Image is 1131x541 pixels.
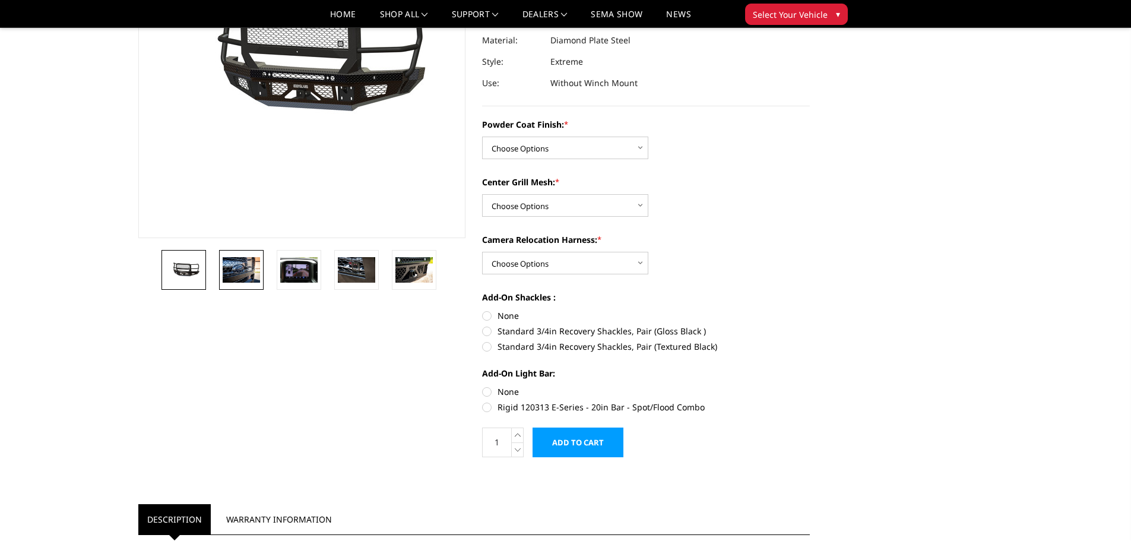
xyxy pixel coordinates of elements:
label: Camera Relocation Harness: [482,233,810,246]
dt: Style: [482,51,541,72]
label: Standard 3/4in Recovery Shackles, Pair (Textured Black) [482,340,810,353]
img: 2023-2025 Ford F450-550 - FT Series - Extreme Front Bumper [338,257,375,282]
label: Standard 3/4in Recovery Shackles, Pair (Gloss Black ) [482,325,810,337]
a: Description [138,504,211,534]
label: Center Grill Mesh: [482,176,810,188]
span: ▾ [836,8,840,20]
img: 2023-2025 Ford F450-550 - FT Series - Extreme Front Bumper [165,261,202,279]
img: Clear View Camera: Relocate your front camera and keep the functionality completely. [280,257,318,282]
a: Home [330,10,356,27]
a: Warranty Information [217,504,341,534]
button: Select Your Vehicle [745,4,848,25]
dt: Material: [482,30,541,51]
a: shop all [380,10,428,27]
dd: Without Winch Mount [550,72,638,94]
dd: Extreme [550,51,583,72]
a: SEMA Show [591,10,642,27]
label: Powder Coat Finish: [482,118,810,131]
label: Add-On Shackles : [482,291,810,303]
iframe: Chat Widget [1072,484,1131,541]
a: News [666,10,690,27]
label: Rigid 120313 E-Series - 20in Bar - Spot/Flood Combo [482,401,810,413]
label: None [482,385,810,398]
img: 2023-2025 Ford F450-550 - FT Series - Extreme Front Bumper [395,257,433,282]
dt: Use: [482,72,541,94]
img: 2023-2025 Ford F450-550 - FT Series - Extreme Front Bumper [223,257,260,282]
a: Support [452,10,499,27]
input: Add to Cart [533,428,623,457]
label: None [482,309,810,322]
span: Select Your Vehicle [753,8,828,21]
label: Add-On Light Bar: [482,367,810,379]
a: Dealers [522,10,568,27]
dd: Diamond Plate Steel [550,30,631,51]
